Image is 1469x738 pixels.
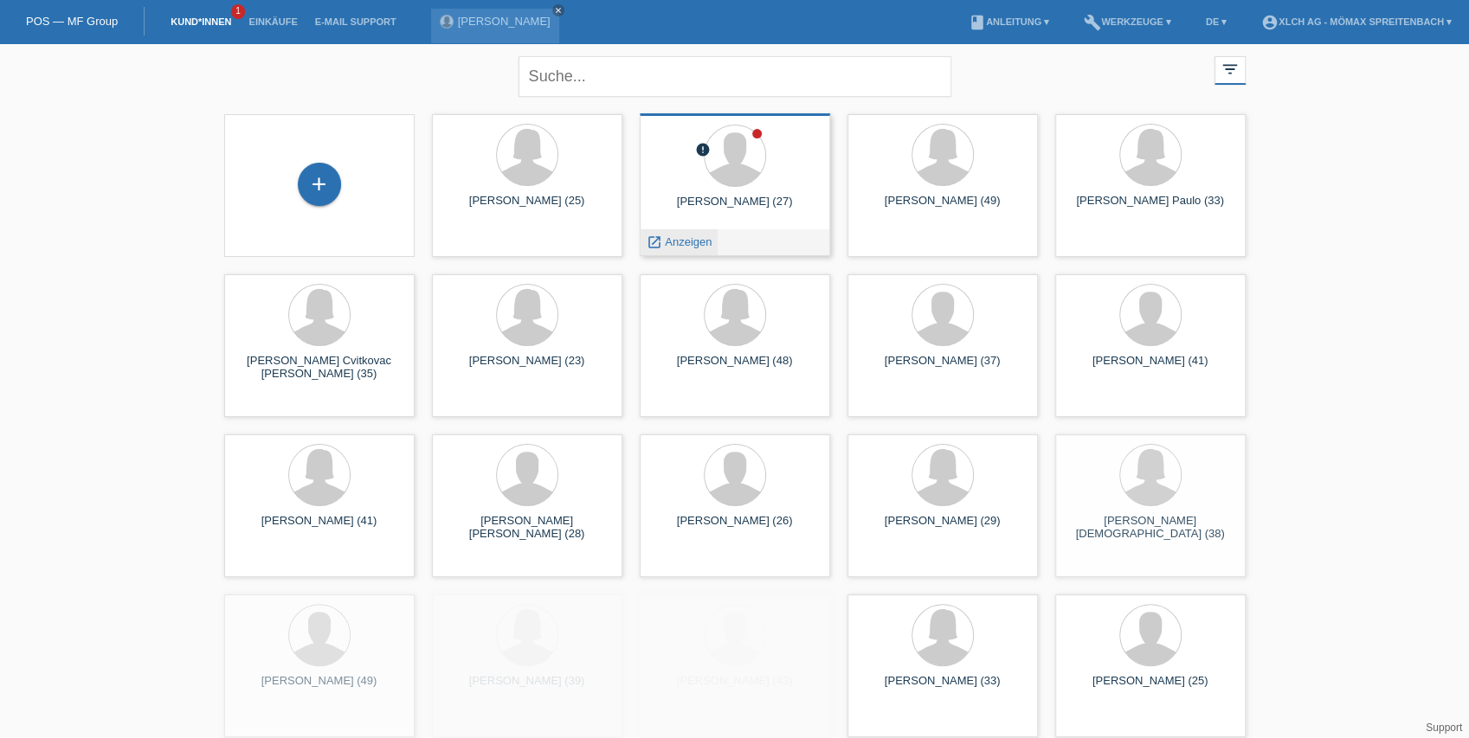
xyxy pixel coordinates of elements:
div: [PERSON_NAME] (23) [446,354,609,382]
div: [PERSON_NAME] (49) [238,674,401,702]
a: buildWerkzeuge ▾ [1075,16,1180,27]
div: [PERSON_NAME] (39) [446,674,609,702]
a: Einkäufe [240,16,306,27]
div: [PERSON_NAME] (29) [861,514,1024,542]
a: [PERSON_NAME] [458,15,551,28]
a: bookAnleitung ▾ [960,16,1058,27]
div: [PERSON_NAME] (41) [238,514,401,542]
div: Zurückgewiesen [695,142,711,160]
a: launch Anzeigen [647,235,712,248]
div: [PERSON_NAME] (27) [654,195,816,222]
i: filter_list [1221,60,1240,79]
i: build [1084,14,1101,31]
div: [PERSON_NAME] Cvitkovac [PERSON_NAME] (35) [238,354,401,382]
a: account_circleXLCH AG - Mömax Spreitenbach ▾ [1253,16,1460,27]
div: Kund*in hinzufügen [299,170,340,199]
i: book [969,14,986,31]
a: DE ▾ [1197,16,1235,27]
div: [PERSON_NAME] (33) [861,674,1024,702]
div: [PERSON_NAME] (37) [861,354,1024,382]
a: E-Mail Support [306,16,405,27]
div: [PERSON_NAME] (25) [446,194,609,221]
div: [PERSON_NAME] (41) [1069,354,1232,382]
i: error [695,142,711,157]
a: close [552,4,564,16]
div: [PERSON_NAME] (25) [1069,674,1232,702]
a: Kund*innen [162,16,240,27]
i: launch [647,234,662,250]
div: [PERSON_NAME] [PERSON_NAME] (28) [446,514,609,542]
div: [PERSON_NAME] Paulo (33) [1069,194,1232,221]
a: POS — MF Group [26,15,118,28]
span: 1 [231,4,245,19]
div: [PERSON_NAME] (43) [654,674,816,702]
i: account_circle [1261,14,1279,31]
div: [PERSON_NAME][DEMOGRAPHIC_DATA] (38) [1069,514,1232,542]
i: close [554,6,563,15]
div: [PERSON_NAME] (26) [654,514,816,542]
div: [PERSON_NAME] (49) [861,194,1024,221]
a: Support [1426,722,1462,734]
div: [PERSON_NAME] (48) [654,354,816,382]
input: Suche... [519,56,951,97]
span: Anzeigen [665,235,712,248]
